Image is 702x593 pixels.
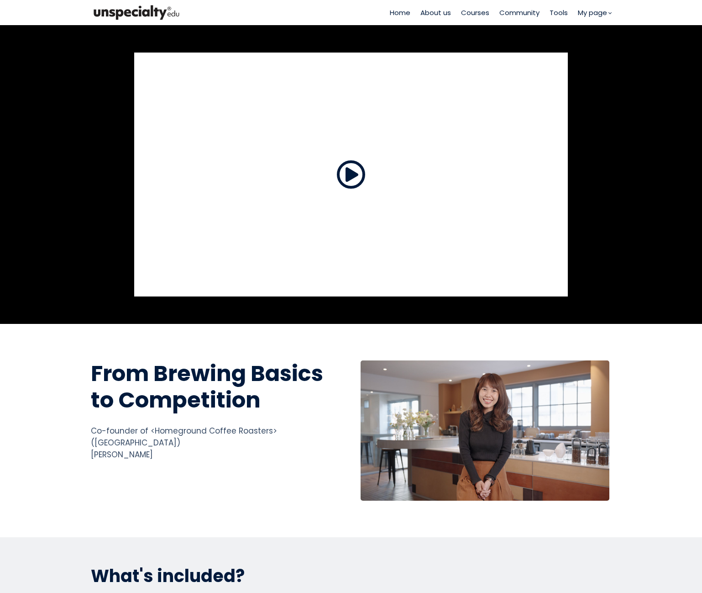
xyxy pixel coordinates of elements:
div: Co-founder of <Homeground Coffee Roasters> ([GEOGRAPHIC_DATA]) [PERSON_NAME] [91,425,340,461]
h1: From Brewing Basics to Competition [91,360,340,413]
p: What's included? [91,565,611,587]
a: Community [499,7,540,18]
a: My page [578,7,611,18]
a: Courses [461,7,489,18]
a: About us [420,7,451,18]
span: My page [578,7,607,18]
img: bc390a18feecddb333977e298b3a00a1.png [91,3,182,22]
a: Tools [550,7,568,18]
a: Home [390,7,410,18]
